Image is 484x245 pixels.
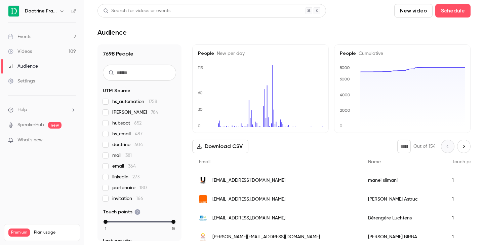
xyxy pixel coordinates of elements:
[112,109,158,116] span: [PERSON_NAME]
[413,143,436,150] p: Out of 154
[17,137,43,144] span: What's new
[68,137,76,143] iframe: Noticeable Trigger
[198,65,203,70] text: 113
[103,50,176,58] h1: 7698 People
[198,124,201,128] text: 0
[8,229,30,237] span: Premium
[112,195,143,202] span: invitation
[112,120,142,127] span: hubspot
[368,160,381,164] span: Name
[97,28,127,36] h1: Audience
[8,33,31,40] div: Events
[17,106,27,113] span: Help
[171,220,175,224] div: max
[103,238,131,244] span: Last activity
[452,160,480,164] span: Touch points
[103,87,130,94] span: UTM Source
[361,171,445,190] div: manel slimani
[339,77,350,81] text: 6000
[198,107,203,112] text: 30
[198,50,323,57] h5: People
[34,230,76,235] span: Plan usage
[199,160,210,164] span: Email
[132,175,139,179] span: 273
[199,233,207,241] img: harmonie-mutuelle.fr
[212,234,320,241] span: [PERSON_NAME][EMAIL_ADDRESS][DOMAIN_NAME]
[340,108,350,113] text: 2000
[48,122,62,129] span: new
[340,50,465,57] h5: People
[148,99,157,104] span: 1758
[356,51,383,56] span: Cumulative
[105,225,106,232] span: 1
[172,225,175,232] span: 18
[112,141,143,148] span: doctrine
[435,4,471,17] button: Schedule
[214,51,245,56] span: New per day
[212,215,285,222] span: [EMAIL_ADDRESS][DOMAIN_NAME]
[192,140,248,153] button: Download CSV
[8,6,19,16] img: Doctrine France
[139,185,147,190] span: 180
[339,65,350,70] text: 8000
[112,152,132,159] span: mail
[136,196,143,201] span: 166
[112,163,136,170] span: email
[212,177,285,184] span: [EMAIL_ADDRESS][DOMAIN_NAME]
[339,124,342,128] text: 0
[8,63,38,70] div: Audience
[457,140,471,153] button: Next page
[199,176,207,184] img: groupeubique.com
[361,209,445,228] div: Bérengère Luchtens
[128,164,136,169] span: 364
[340,93,350,97] text: 4000
[112,98,157,105] span: hs_automation
[212,196,285,203] span: [EMAIL_ADDRESS][DOMAIN_NAME]
[199,214,207,222] img: una.fr
[361,190,445,209] div: [PERSON_NAME] Astruc
[112,184,147,191] span: partenaire
[134,142,143,147] span: 404
[25,8,56,14] h6: Doctrine France
[8,106,76,113] li: help-dropdown-opener
[134,121,142,126] span: 652
[125,153,132,158] span: 381
[8,48,32,55] div: Videos
[112,174,139,180] span: linkedin
[198,91,203,95] text: 60
[103,209,140,215] span: Touch points
[135,132,143,136] span: 487
[17,121,44,129] a: SpeakerHub
[112,131,143,137] span: hs_email
[394,4,433,17] button: New video
[199,195,207,203] img: wanadoo.fr
[8,78,35,84] div: Settings
[104,220,108,224] div: min
[103,7,170,14] div: Search for videos or events
[151,110,158,115] span: 784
